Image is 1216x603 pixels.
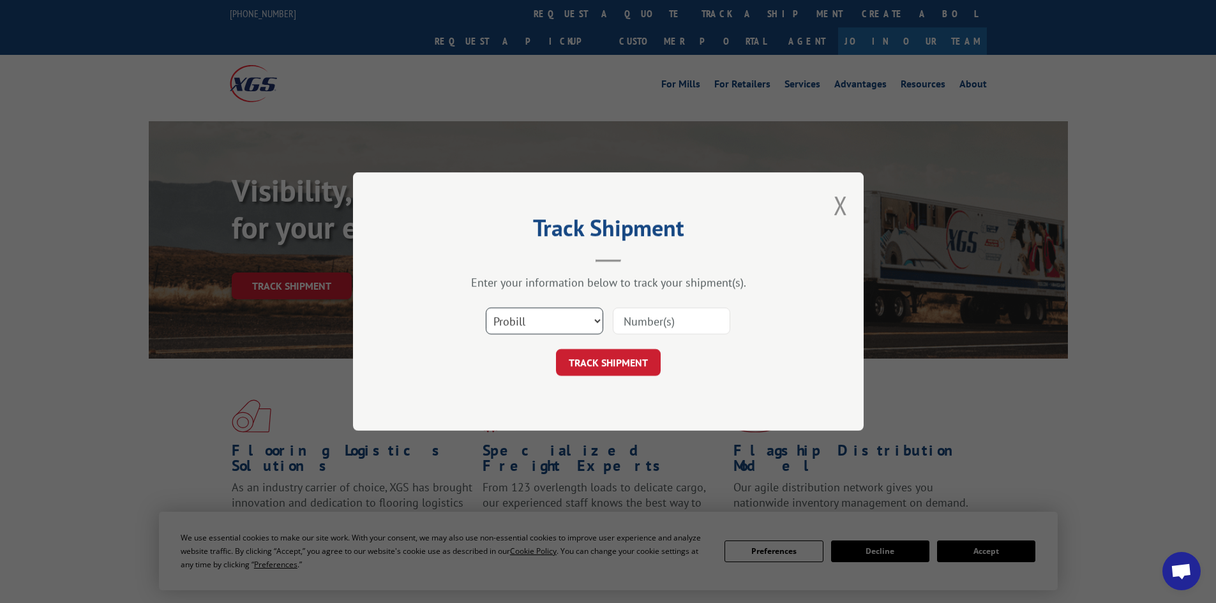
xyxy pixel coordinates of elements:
button: Close modal [834,188,848,222]
button: TRACK SHIPMENT [556,349,661,376]
a: Open chat [1162,552,1201,590]
input: Number(s) [613,308,730,334]
h2: Track Shipment [417,219,800,243]
div: Enter your information below to track your shipment(s). [417,275,800,290]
